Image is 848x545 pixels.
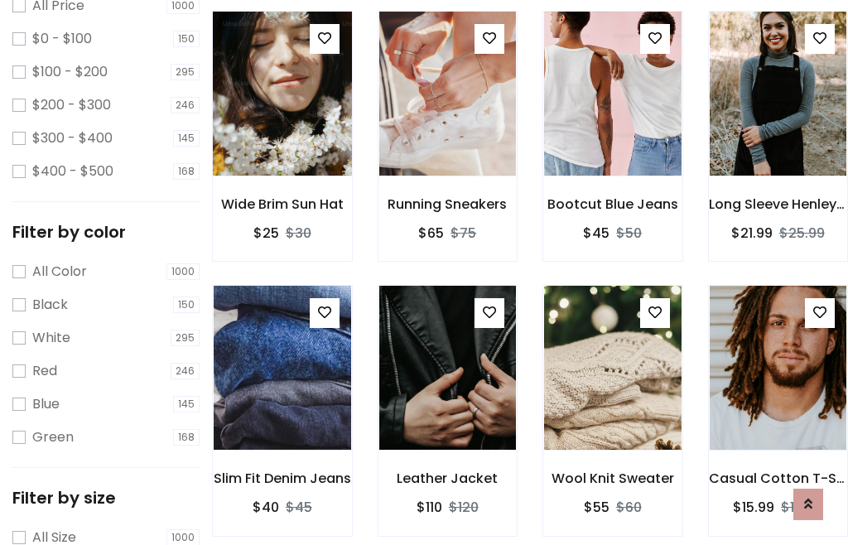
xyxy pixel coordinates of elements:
[418,225,444,241] h6: $65
[583,225,609,241] h6: $45
[709,470,848,486] h6: Casual Cotton T-Shirt
[173,130,200,147] span: 145
[779,224,825,243] del: $25.99
[166,263,200,280] span: 1000
[171,330,200,346] span: 295
[213,196,352,212] h6: Wide Brim Sun Hat
[32,295,68,315] label: Black
[12,222,200,242] h5: Filter by color
[733,499,774,515] h6: $15.99
[173,297,200,313] span: 150
[616,224,642,243] del: $50
[253,499,279,515] h6: $40
[543,196,682,212] h6: Bootcut Blue Jeans
[32,95,111,115] label: $200 - $300
[584,499,609,515] h6: $55
[378,470,518,486] h6: Leather Jacket
[731,225,773,241] h6: $21.99
[616,498,642,517] del: $60
[543,470,682,486] h6: Wool Knit Sweater
[173,31,200,47] span: 150
[32,62,108,82] label: $100 - $200
[32,328,70,348] label: White
[171,97,200,113] span: 246
[450,224,476,243] del: $75
[709,196,848,212] h6: Long Sleeve Henley T-Shirt
[32,361,57,381] label: Red
[32,162,113,181] label: $400 - $500
[781,498,822,517] del: $19.99
[213,470,352,486] h6: Slim Fit Denim Jeans
[32,128,113,148] label: $300 - $400
[171,363,200,379] span: 246
[173,163,200,180] span: 168
[32,427,74,447] label: Green
[253,225,279,241] h6: $25
[378,196,518,212] h6: Running Sneakers
[286,498,312,517] del: $45
[286,224,311,243] del: $30
[417,499,442,515] h6: $110
[32,394,60,414] label: Blue
[171,64,200,80] span: 295
[32,29,92,49] label: $0 - $100
[173,429,200,446] span: 168
[449,498,479,517] del: $120
[32,262,87,282] label: All Color
[173,396,200,412] span: 145
[12,488,200,508] h5: Filter by size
